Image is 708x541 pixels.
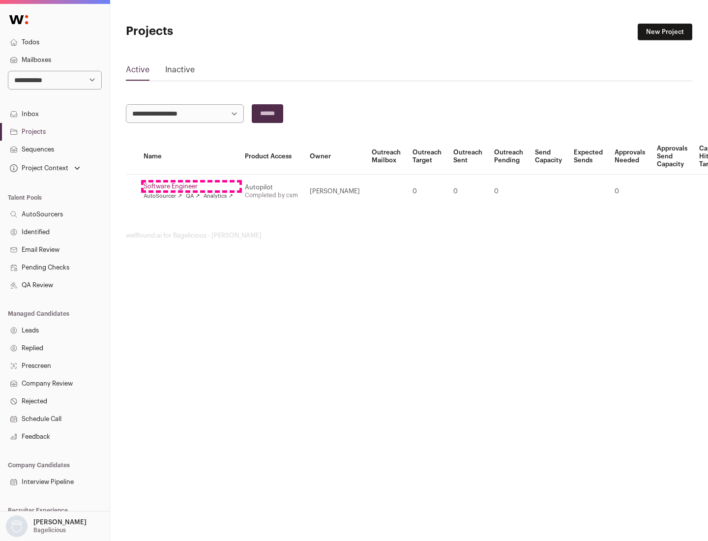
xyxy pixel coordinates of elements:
[609,139,651,175] th: Approvals Needed
[304,139,366,175] th: Owner
[165,64,195,80] a: Inactive
[366,139,407,175] th: Outreach Mailbox
[144,192,182,200] a: AutoSourcer ↗
[126,232,692,240] footer: wellfound:ai for Bagelicious - [PERSON_NAME]
[33,518,87,526] p: [PERSON_NAME]
[239,139,304,175] th: Product Access
[126,64,149,80] a: Active
[529,139,568,175] th: Send Capacity
[33,526,66,534] p: Bagelicious
[488,175,529,209] td: 0
[407,175,447,209] td: 0
[638,24,692,40] a: New Project
[204,192,233,200] a: Analytics ↗
[568,139,609,175] th: Expected Sends
[245,183,298,191] div: Autopilot
[138,139,239,175] th: Name
[447,139,488,175] th: Outreach Sent
[8,161,82,175] button: Open dropdown
[488,139,529,175] th: Outreach Pending
[245,192,298,198] a: Completed by csm
[4,515,88,537] button: Open dropdown
[407,139,447,175] th: Outreach Target
[8,164,68,172] div: Project Context
[609,175,651,209] td: 0
[186,192,200,200] a: QA ↗
[144,182,233,190] a: Software Engineer
[126,24,315,39] h1: Projects
[4,10,33,30] img: Wellfound
[651,139,693,175] th: Approvals Send Capacity
[304,175,366,209] td: [PERSON_NAME]
[6,515,28,537] img: nopic.png
[447,175,488,209] td: 0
